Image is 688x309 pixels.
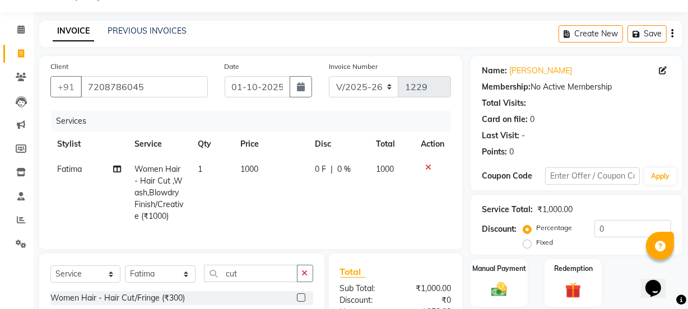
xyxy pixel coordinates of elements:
[331,163,333,175] span: |
[530,114,534,125] div: 0
[50,292,185,304] div: Women Hair - Hair Cut/Fringe (₹300)
[482,114,528,125] div: Card on file:
[50,62,68,72] label: Client
[50,132,128,157] th: Stylist
[482,81,671,93] div: No Active Membership
[554,264,593,274] label: Redemption
[329,62,378,72] label: Invoice Number
[134,164,183,221] span: Women Hair - Hair Cut ,Wash,Blowdry Finish/Creative (₹1000)
[644,168,676,185] button: Apply
[376,164,394,174] span: 1000
[396,283,459,294] div: ₹1,000.00
[482,204,533,216] div: Service Total:
[369,132,414,157] th: Total
[50,76,82,97] button: +91
[315,163,326,175] span: 0 F
[57,164,82,174] span: Fatima
[332,294,396,306] div: Discount:
[108,26,187,36] a: PREVIOUS INVOICES
[522,130,525,142] div: -
[482,146,507,158] div: Points:
[486,280,512,299] img: _cash.svg
[234,132,308,157] th: Price
[472,264,526,274] label: Manual Payment
[192,132,234,157] th: Qty
[81,76,208,97] input: Search by Name/Mobile/Email/Code
[396,294,459,306] div: ₹0
[225,62,240,72] label: Date
[308,132,369,157] th: Disc
[332,283,396,294] div: Sub Total:
[482,97,526,109] div: Total Visits:
[536,223,572,233] label: Percentage
[198,164,203,174] span: 1
[482,81,531,93] div: Membership:
[240,164,258,174] span: 1000
[559,25,623,43] button: Create New
[482,65,507,77] div: Name:
[414,132,451,157] th: Action
[482,223,517,235] div: Discount:
[204,265,297,282] input: Search or Scan
[545,167,640,185] input: Enter Offer / Coupon Code
[53,21,94,41] a: INVOICE
[482,170,545,182] div: Coupon Code
[340,266,366,278] span: Total
[627,25,667,43] button: Save
[641,264,677,298] iframe: chat widget
[537,204,573,216] div: ₹1,000.00
[337,163,351,175] span: 0 %
[52,111,459,132] div: Services
[509,146,514,158] div: 0
[560,280,586,300] img: _gift.svg
[536,237,553,247] label: Fixed
[482,130,519,142] div: Last Visit:
[128,132,192,157] th: Service
[509,65,572,77] a: [PERSON_NAME]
